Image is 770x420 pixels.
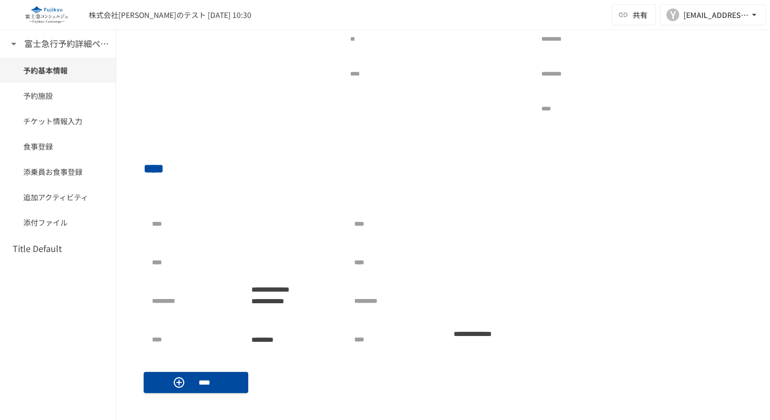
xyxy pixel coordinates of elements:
span: チケット情報入力 [23,115,92,127]
span: 予約基本情報 [23,64,92,76]
span: 追加アクティビティ [23,191,92,203]
div: Y [666,8,679,21]
div: 株式会社[PERSON_NAME]のテスト [DATE] 10:30 [89,10,251,21]
span: 共有 [633,9,647,21]
h6: Title Default [13,242,62,256]
span: 添付ファイル [23,217,92,228]
img: eQeGXtYPV2fEKIA3pizDiVdzO5gJTl2ahLbsPaD2E4R [13,6,80,23]
button: Y[EMAIL_ADDRESS][DOMAIN_NAME] [660,4,766,25]
div: [EMAIL_ADDRESS][DOMAIN_NAME] [683,8,749,22]
span: 添乗員お食事登録 [23,166,92,178]
span: 予約施設 [23,90,92,101]
button: 共有 [612,4,656,25]
span: 食事登録 [23,141,92,152]
h6: 富士急行予約詳細ページ [24,37,109,51]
